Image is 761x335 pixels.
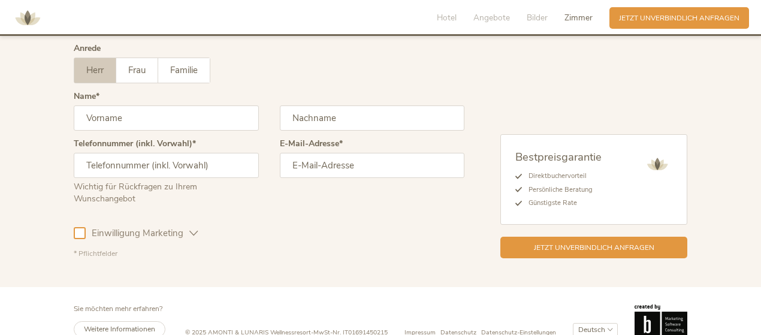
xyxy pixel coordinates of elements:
[280,153,465,178] input: E-Mail-Adresse
[74,178,259,204] div: Wichtig für Rückfragen zu Ihrem Wunschangebot
[522,197,602,210] li: Günstigste Rate
[74,249,464,259] div: * Pflichtfelder
[473,12,510,23] span: Angebote
[74,304,162,313] span: Sie möchten mehr erfahren?
[74,153,259,178] input: Telefonnummer (inkl. Vorwahl)
[74,140,196,148] label: Telefonnummer (inkl. Vorwahl)
[534,243,654,253] span: Jetzt unverbindlich anfragen
[10,14,46,21] a: AMONTI & LUNARIS Wellnessresort
[74,44,101,53] div: Anrede
[86,64,104,76] span: Herr
[280,140,343,148] label: E-Mail-Adresse
[170,64,198,76] span: Familie
[84,324,155,334] span: Weitere Informationen
[280,105,465,131] input: Nachname
[128,64,146,76] span: Frau
[74,105,259,131] input: Vorname
[515,149,602,164] span: Bestpreisgarantie
[522,170,602,183] li: Direktbuchervorteil
[86,227,189,240] span: Einwilligung Marketing
[74,92,99,101] label: Name
[619,13,739,23] span: Jetzt unverbindlich anfragen
[564,12,593,23] span: Zimmer
[642,149,672,179] img: AMONTI & LUNARIS Wellnessresort
[522,183,602,197] li: Persönliche Beratung
[437,12,457,23] span: Hotel
[527,12,548,23] span: Bilder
